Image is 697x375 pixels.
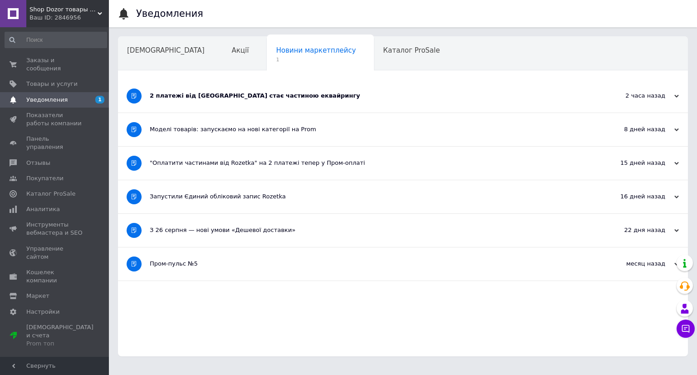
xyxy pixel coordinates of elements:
[588,92,679,100] div: 2 часа назад
[29,5,98,14] span: Shop Dozor товары из Америки
[383,46,440,54] span: Каталог ProSale
[150,260,588,268] div: Пром-пульс №5
[29,14,109,22] div: Ваш ID: 2846956
[588,226,679,234] div: 22 дня назад
[26,245,84,261] span: Управление сайтом
[26,159,50,167] span: Отзывы
[26,56,84,73] span: Заказы и сообщения
[26,221,84,237] span: Инструменты вебмастера и SEO
[150,125,588,133] div: Моделі товарів: запускаємо на нові категорії на Prom
[26,111,84,128] span: Показатели работы компании
[150,159,588,167] div: "Оплатити частинами від Rozetka" на 2 платежі тепер у Пром-оплаті
[677,320,695,338] button: Чат с покупателем
[150,226,588,234] div: З 26 серпня — нові умови «Дешевої доставки»
[95,96,104,104] span: 1
[232,46,249,54] span: Акції
[150,192,588,201] div: Запустили Єдиний обліковий запис Rozetka
[276,56,356,63] span: 1
[26,174,64,183] span: Покупатели
[276,46,356,54] span: Новини маркетплейсу
[588,125,679,133] div: 8 дней назад
[588,260,679,268] div: месяц назад
[26,308,59,316] span: Настройки
[150,92,588,100] div: 2 платежі від [GEOGRAPHIC_DATA] стає частиною еквайрингу
[26,135,84,151] span: Панель управления
[136,8,203,19] h1: Уведомления
[26,340,93,348] div: Prom топ
[26,268,84,285] span: Кошелек компании
[26,190,75,198] span: Каталог ProSale
[26,323,93,348] span: [DEMOGRAPHIC_DATA] и счета
[26,292,49,300] span: Маркет
[127,46,205,54] span: [DEMOGRAPHIC_DATA]
[26,96,68,104] span: Уведомления
[5,32,107,48] input: Поиск
[26,205,60,213] span: Аналитика
[588,159,679,167] div: 15 дней назад
[588,192,679,201] div: 16 дней назад
[26,80,78,88] span: Товары и услуги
